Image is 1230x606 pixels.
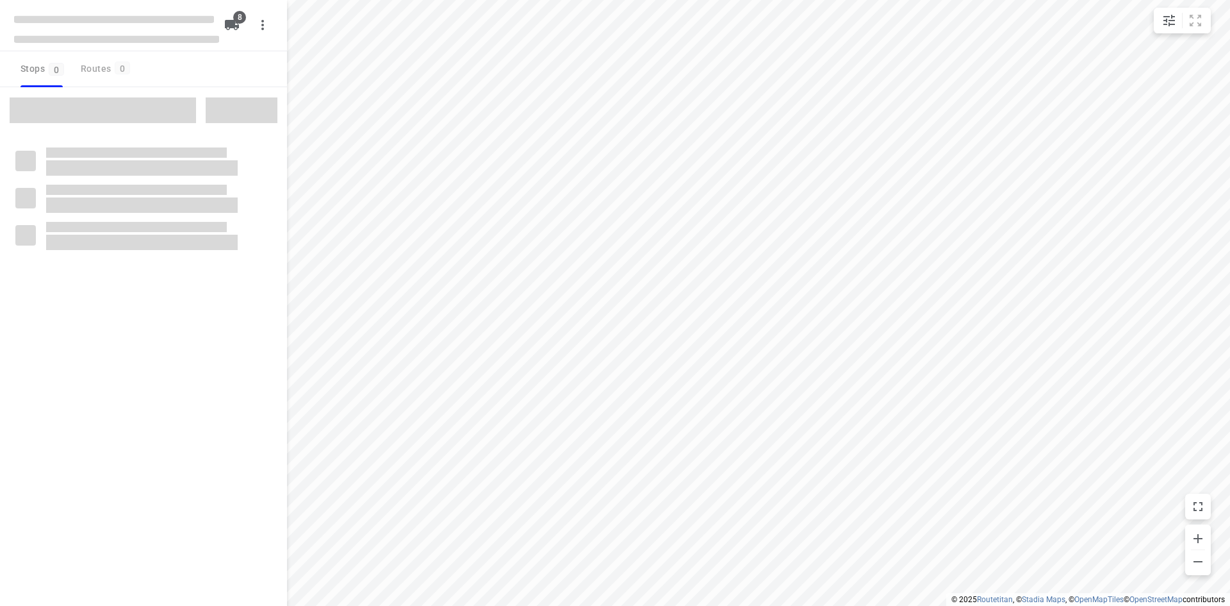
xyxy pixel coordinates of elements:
[1129,595,1183,604] a: OpenStreetMap
[1022,595,1065,604] a: Stadia Maps
[1156,8,1182,33] button: Map settings
[977,595,1013,604] a: Routetitan
[951,595,1225,604] li: © 2025 , © , © © contributors
[1074,595,1124,604] a: OpenMapTiles
[1154,8,1211,33] div: small contained button group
